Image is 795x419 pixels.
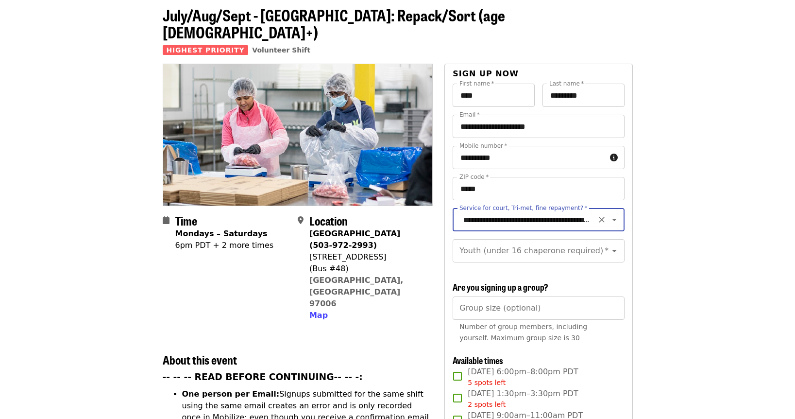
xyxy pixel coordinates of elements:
[468,388,578,410] span: [DATE] 1:30pm–3:30pm PDT
[453,297,624,320] input: [object Object]
[468,379,506,386] span: 5 spots left
[175,240,274,251] div: 6pm PDT + 2 more times
[309,263,425,275] div: (Bus #48)
[453,354,503,367] span: Available times
[453,115,624,138] input: Email
[459,205,588,211] label: Service for court, Tri-met, fine repayment?
[453,69,519,78] span: Sign up now
[175,229,268,238] strong: Mondays – Saturdays
[298,216,304,225] i: map-marker-alt icon
[163,372,363,382] strong: -- -- -- READ BEFORE CONTINUING-- -- -:
[182,389,280,399] strong: One person per Email:
[453,280,548,293] span: Are you signing up a group?
[608,213,621,227] button: Open
[608,244,621,258] button: Open
[459,81,494,87] label: First name
[453,177,624,200] input: ZIP code
[542,84,625,107] input: Last name
[610,153,618,162] i: circle-info icon
[175,212,197,229] span: Time
[595,213,609,227] button: Clear
[459,143,507,149] label: Mobile number
[459,112,480,118] label: Email
[459,174,489,180] label: ZIP code
[163,216,169,225] i: calendar icon
[549,81,584,87] label: Last name
[163,3,505,43] span: July/Aug/Sept - [GEOGRAPHIC_DATA]: Repack/Sort (age [DEMOGRAPHIC_DATA]+)
[309,229,400,250] strong: [GEOGRAPHIC_DATA] (503-972-2993)
[453,146,606,169] input: Mobile number
[459,323,587,342] span: Number of group members, including yourself. Maximum group size is 30
[252,46,310,54] a: Volunteer Shift
[453,84,535,107] input: First name
[309,276,404,308] a: [GEOGRAPHIC_DATA], [GEOGRAPHIC_DATA] 97006
[163,45,249,55] span: Highest Priority
[309,310,328,321] button: Map
[309,251,425,263] div: [STREET_ADDRESS]
[309,311,328,320] span: Map
[468,366,578,388] span: [DATE] 6:00pm–8:00pm PDT
[309,212,348,229] span: Location
[163,351,237,368] span: About this event
[468,401,506,408] span: 2 spots left
[163,64,433,205] img: July/Aug/Sept - Beaverton: Repack/Sort (age 10+) organized by Oregon Food Bank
